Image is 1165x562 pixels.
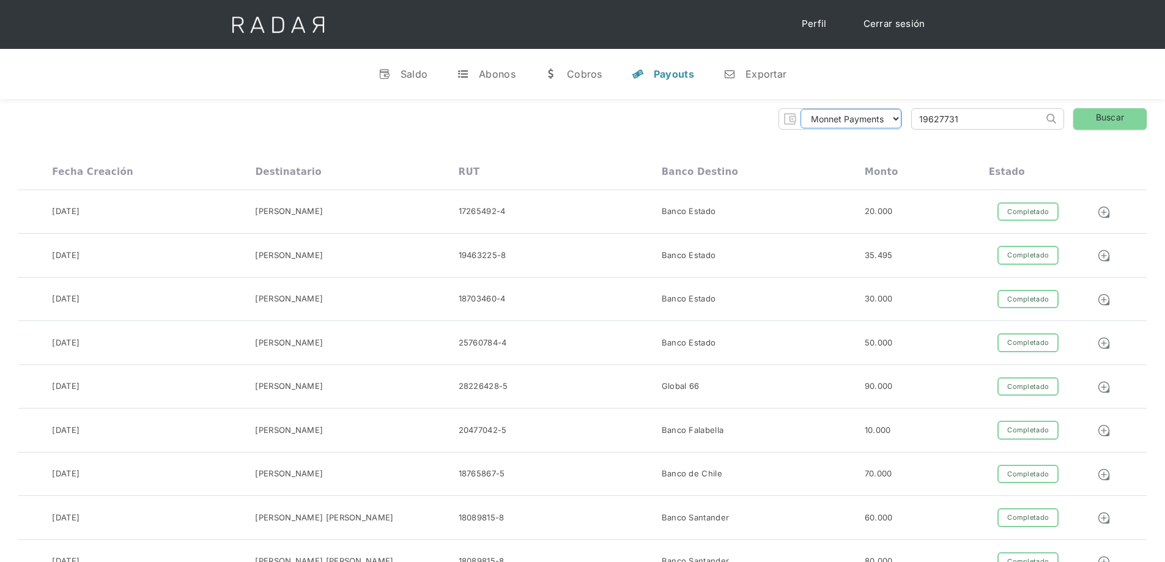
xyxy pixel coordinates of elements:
[255,380,323,393] div: [PERSON_NAME]
[662,380,700,393] div: Global 66
[997,333,1059,352] div: Completado
[459,468,505,480] div: 18765867-5
[459,205,506,218] div: 17265492-4
[255,468,323,480] div: [PERSON_NAME]
[989,166,1025,177] div: Estado
[662,166,738,177] div: Banco destino
[459,250,506,262] div: 19463225-8
[401,68,428,80] div: Saldo
[255,512,393,524] div: [PERSON_NAME] [PERSON_NAME]
[779,108,902,130] form: Form
[865,512,893,524] div: 60.000
[545,68,557,80] div: w
[662,512,730,524] div: Banco Santander
[52,380,80,393] div: [DATE]
[723,68,736,80] div: n
[459,337,507,349] div: 25760784-4
[865,424,891,437] div: 10.000
[52,337,80,349] div: [DATE]
[662,293,716,305] div: Banco Estado
[997,377,1059,396] div: Completado
[459,424,507,437] div: 20477042-5
[865,468,892,480] div: 70.000
[379,68,391,80] div: v
[52,250,80,262] div: [DATE]
[52,205,80,218] div: [DATE]
[459,512,505,524] div: 18089815-8
[1097,205,1111,219] img: Detalle
[865,166,898,177] div: Monto
[457,68,469,80] div: t
[997,246,1059,265] div: Completado
[52,468,80,480] div: [DATE]
[865,250,893,262] div: 35.495
[865,293,893,305] div: 30.000
[255,337,323,349] div: [PERSON_NAME]
[255,424,323,437] div: [PERSON_NAME]
[632,68,644,80] div: y
[662,250,716,262] div: Banco Estado
[52,512,80,524] div: [DATE]
[662,337,716,349] div: Banco Estado
[912,109,1043,129] input: Busca por ID
[255,250,323,262] div: [PERSON_NAME]
[790,12,839,36] a: Perfil
[1097,468,1111,481] img: Detalle
[865,205,893,218] div: 20.000
[997,202,1059,221] div: Completado
[1097,380,1111,394] img: Detalle
[52,424,80,437] div: [DATE]
[997,421,1059,440] div: Completado
[1097,293,1111,306] img: Detalle
[52,166,133,177] div: Fecha creación
[662,468,722,480] div: Banco de Chile
[865,337,893,349] div: 50.000
[52,293,80,305] div: [DATE]
[662,205,716,218] div: Banco Estado
[865,380,893,393] div: 90.000
[997,465,1059,484] div: Completado
[1097,511,1111,525] img: Detalle
[662,424,724,437] div: Banco Falabella
[997,508,1059,527] div: Completado
[459,293,506,305] div: 18703460-4
[851,12,938,36] a: Cerrar sesión
[479,68,516,80] div: Abonos
[459,166,480,177] div: RUT
[1097,336,1111,350] img: Detalle
[459,380,508,393] div: 28226428-5
[255,293,323,305] div: [PERSON_NAME]
[1097,424,1111,437] img: Detalle
[255,205,323,218] div: [PERSON_NAME]
[567,68,602,80] div: Cobros
[1073,108,1147,130] a: Buscar
[997,290,1059,309] div: Completado
[745,68,786,80] div: Exportar
[255,166,321,177] div: Destinatario
[654,68,694,80] div: Payouts
[1097,249,1111,262] img: Detalle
